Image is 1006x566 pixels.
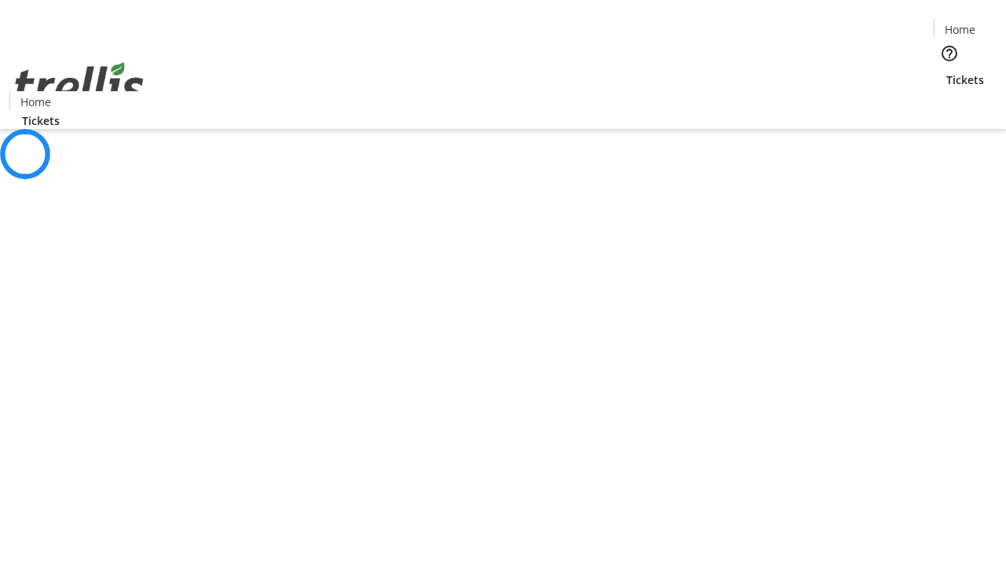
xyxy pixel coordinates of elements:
button: Help [934,38,965,69]
a: Home [10,94,61,110]
span: Home [20,94,51,110]
a: Tickets [9,112,72,129]
img: Orient E2E Organization bFzNIgylTv's Logo [9,45,149,123]
a: Tickets [934,72,997,88]
span: Home [945,21,975,38]
button: Cart [934,88,965,119]
span: Tickets [946,72,984,88]
span: Tickets [22,112,60,129]
a: Home [934,21,985,38]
